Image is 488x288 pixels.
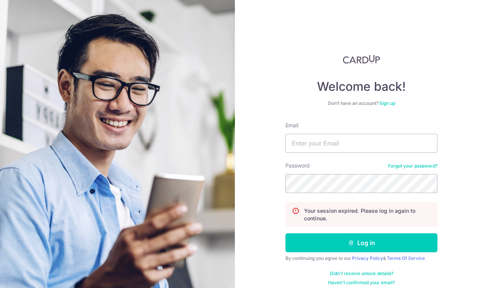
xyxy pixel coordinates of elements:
a: Forgot your password? [388,163,437,169]
img: CardUp Logo [343,55,380,64]
label: Email [285,122,298,129]
a: Haven't confirmed your email? [328,280,395,286]
p: Your session expired. Please log in again to continue. [304,207,431,222]
div: By continuing you agree to our & [285,255,437,261]
a: Didn't receive unlock details? [330,271,393,277]
div: Don’t have an account? [285,100,437,106]
h4: Welcome back! [285,79,437,94]
input: Enter your Email [285,134,437,153]
label: Password [285,162,310,169]
button: Log in [285,233,437,252]
a: Terms Of Service [387,255,425,261]
a: Sign up [379,100,395,106]
a: Privacy Policy [352,255,383,261]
